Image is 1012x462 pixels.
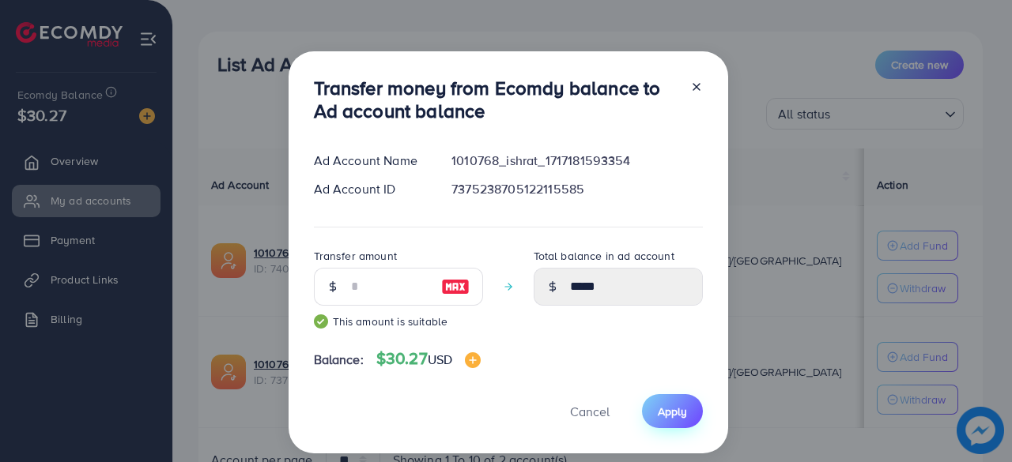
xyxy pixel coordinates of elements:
[570,403,610,420] span: Cancel
[301,152,440,170] div: Ad Account Name
[301,180,440,198] div: Ad Account ID
[658,404,687,419] span: Apply
[376,349,481,369] h4: $30.27
[314,248,397,264] label: Transfer amount
[534,248,674,264] label: Total balance in ad account
[642,394,703,428] button: Apply
[314,351,364,369] span: Balance:
[314,314,328,329] img: guide
[441,277,470,296] img: image
[439,152,715,170] div: 1010768_ishrat_1717181593354
[465,352,481,368] img: image
[314,314,483,329] small: This amount is suitable
[314,77,678,122] h3: Transfer money from Ecomdy balance to Ad account balance
[550,394,629,428] button: Cancel
[428,351,452,368] span: USD
[439,180,715,198] div: 7375238705122115585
